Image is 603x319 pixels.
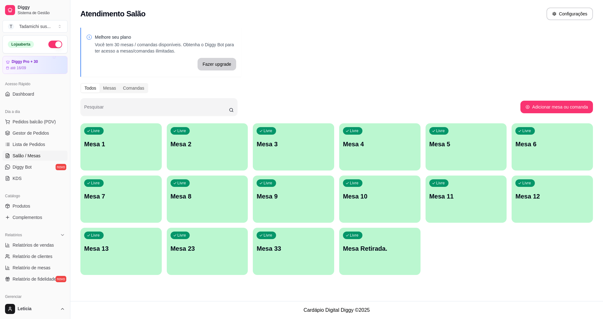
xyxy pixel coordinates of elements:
[3,240,68,250] a: Relatórios de vendas
[13,265,51,271] span: Relatório de mesas
[339,228,421,275] button: LivreMesa Retirada.
[81,84,100,92] div: Todos
[343,140,417,148] p: Mesa 4
[13,119,56,125] span: Pedidos balcão (PDV)
[198,58,236,70] button: Fazer upgrade
[3,107,68,117] div: Dia a dia
[520,101,593,113] button: Adicionar mesa ou comanda
[84,244,158,253] p: Mesa 13
[3,263,68,273] a: Relatório de mesas
[13,91,34,97] span: Dashboard
[522,181,531,186] p: Livre
[546,8,593,20] button: Configurações
[18,306,57,312] span: Leticia
[512,176,593,223] button: LivreMesa 12
[3,79,68,89] div: Acesso Rápido
[426,123,507,171] button: LivreMesa 5
[339,123,421,171] button: LivreMesa 4
[120,84,148,92] div: Comandas
[167,123,248,171] button: LivreMesa 2
[512,123,593,171] button: LivreMesa 6
[436,128,445,133] p: Livre
[12,59,38,64] article: Diggy Pro + 30
[515,140,589,148] p: Mesa 6
[253,228,334,275] button: LivreMesa 33
[70,301,603,319] footer: Cardápio Digital Diggy © 2025
[177,128,186,133] p: Livre
[171,192,244,201] p: Mesa 8
[429,140,503,148] p: Mesa 5
[429,192,503,201] p: Mesa 11
[343,192,417,201] p: Mesa 10
[426,176,507,223] button: LivreMesa 11
[13,214,42,221] span: Complementos
[3,3,68,18] a: DiggySistema de Gestão
[3,251,68,261] a: Relatório de clientes
[350,233,359,238] p: Livre
[48,41,62,48] button: Alterar Status
[8,23,14,30] span: T
[339,176,421,223] button: LivreMesa 10
[436,181,445,186] p: Livre
[13,276,56,282] span: Relatório de fidelidade
[257,140,330,148] p: Mesa 3
[253,176,334,223] button: LivreMesa 9
[13,203,30,209] span: Produtos
[80,123,162,171] button: LivreMesa 1
[91,181,100,186] p: Livre
[3,173,68,183] a: KDS
[3,201,68,211] a: Produtos
[8,41,34,48] div: Loja aberta
[3,128,68,138] a: Gestor de Pedidos
[13,242,54,248] span: Relatórios de vendas
[91,128,100,133] p: Livre
[84,140,158,148] p: Mesa 1
[350,181,359,186] p: Livre
[80,228,162,275] button: LivreMesa 13
[522,128,531,133] p: Livre
[80,176,162,223] button: LivreMesa 7
[253,123,334,171] button: LivreMesa 3
[171,244,244,253] p: Mesa 23
[100,84,119,92] div: Mesas
[10,65,26,70] article: até 16/09
[3,162,68,172] a: Diggy Botnovo
[95,42,236,54] p: Você tem 30 mesas / comandas disponíveis. Obtenha o Diggy Bot para ter acesso a mesas/comandas il...
[13,253,52,260] span: Relatório de clientes
[167,176,248,223] button: LivreMesa 8
[515,192,589,201] p: Mesa 12
[263,181,272,186] p: Livre
[343,244,417,253] p: Mesa Retirada.
[3,139,68,149] a: Lista de Pedidos
[263,233,272,238] p: Livre
[167,228,248,275] button: LivreMesa 23
[350,128,359,133] p: Livre
[19,23,51,30] div: Tadamichi sus ...
[3,212,68,222] a: Complementos
[84,192,158,201] p: Mesa 7
[95,34,236,40] p: Melhore seu plano
[177,181,186,186] p: Livre
[13,130,49,136] span: Gestor de Pedidos
[3,151,68,161] a: Salão / Mesas
[13,175,22,182] span: KDS
[18,10,65,15] span: Sistema de Gestão
[3,117,68,127] button: Pedidos balcão (PDV)
[13,153,41,159] span: Salão / Mesas
[3,274,68,284] a: Relatório de fidelidadenovo
[18,5,65,10] span: Diggy
[84,106,229,113] input: Pesquisar
[257,192,330,201] p: Mesa 9
[3,301,68,316] button: Leticia
[171,140,244,148] p: Mesa 2
[91,233,100,238] p: Livre
[3,292,68,302] div: Gerenciar
[3,56,68,74] a: Diggy Pro + 30até 16/09
[13,141,45,148] span: Lista de Pedidos
[5,232,22,238] span: Relatórios
[80,9,145,19] h2: Atendimento Salão
[177,233,186,238] p: Livre
[257,244,330,253] p: Mesa 33
[263,128,272,133] p: Livre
